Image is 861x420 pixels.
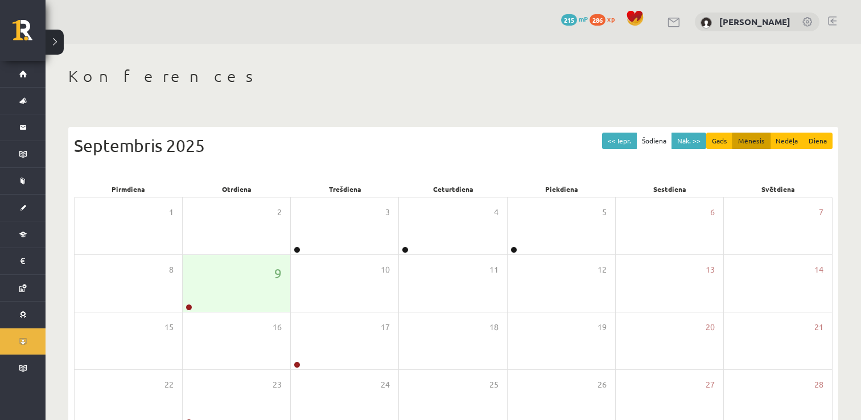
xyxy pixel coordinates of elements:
[169,263,174,276] span: 8
[814,263,823,276] span: 14
[706,378,715,391] span: 27
[74,181,182,197] div: Pirmdiena
[672,133,706,149] button: Nāk. >>
[274,263,282,283] span: 9
[291,181,399,197] div: Trešdiena
[616,181,724,197] div: Sestdiena
[508,181,616,197] div: Piekdiena
[598,378,607,391] span: 26
[494,206,499,219] span: 4
[74,133,833,158] div: Septembris 2025
[561,14,588,23] a: 215 mP
[636,133,672,149] button: Šodiena
[169,206,174,219] span: 1
[273,378,282,391] span: 23
[182,181,290,197] div: Otrdiena
[385,206,390,219] span: 3
[399,181,507,197] div: Ceturtdiena
[710,206,715,219] span: 6
[68,67,838,86] h1: Konferences
[598,321,607,333] span: 19
[819,206,823,219] span: 7
[561,14,577,26] span: 215
[770,133,804,149] button: Nedēļa
[706,133,733,149] button: Gads
[803,133,833,149] button: Diena
[590,14,620,23] a: 286 xp
[590,14,605,26] span: 286
[489,378,499,391] span: 25
[381,321,390,333] span: 17
[164,321,174,333] span: 15
[273,321,282,333] span: 16
[732,133,771,149] button: Mēnesis
[598,263,607,276] span: 12
[381,378,390,391] span: 24
[602,133,637,149] button: << Iepr.
[706,263,715,276] span: 13
[706,321,715,333] span: 20
[814,378,823,391] span: 28
[13,20,46,48] a: Rīgas 1. Tālmācības vidusskola
[602,206,607,219] span: 5
[701,17,712,28] img: Melānija Nemane
[381,263,390,276] span: 10
[724,181,833,197] div: Svētdiena
[719,16,790,27] a: [PERSON_NAME]
[814,321,823,333] span: 21
[579,14,588,23] span: mP
[489,263,499,276] span: 11
[164,378,174,391] span: 22
[277,206,282,219] span: 2
[607,14,615,23] span: xp
[489,321,499,333] span: 18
